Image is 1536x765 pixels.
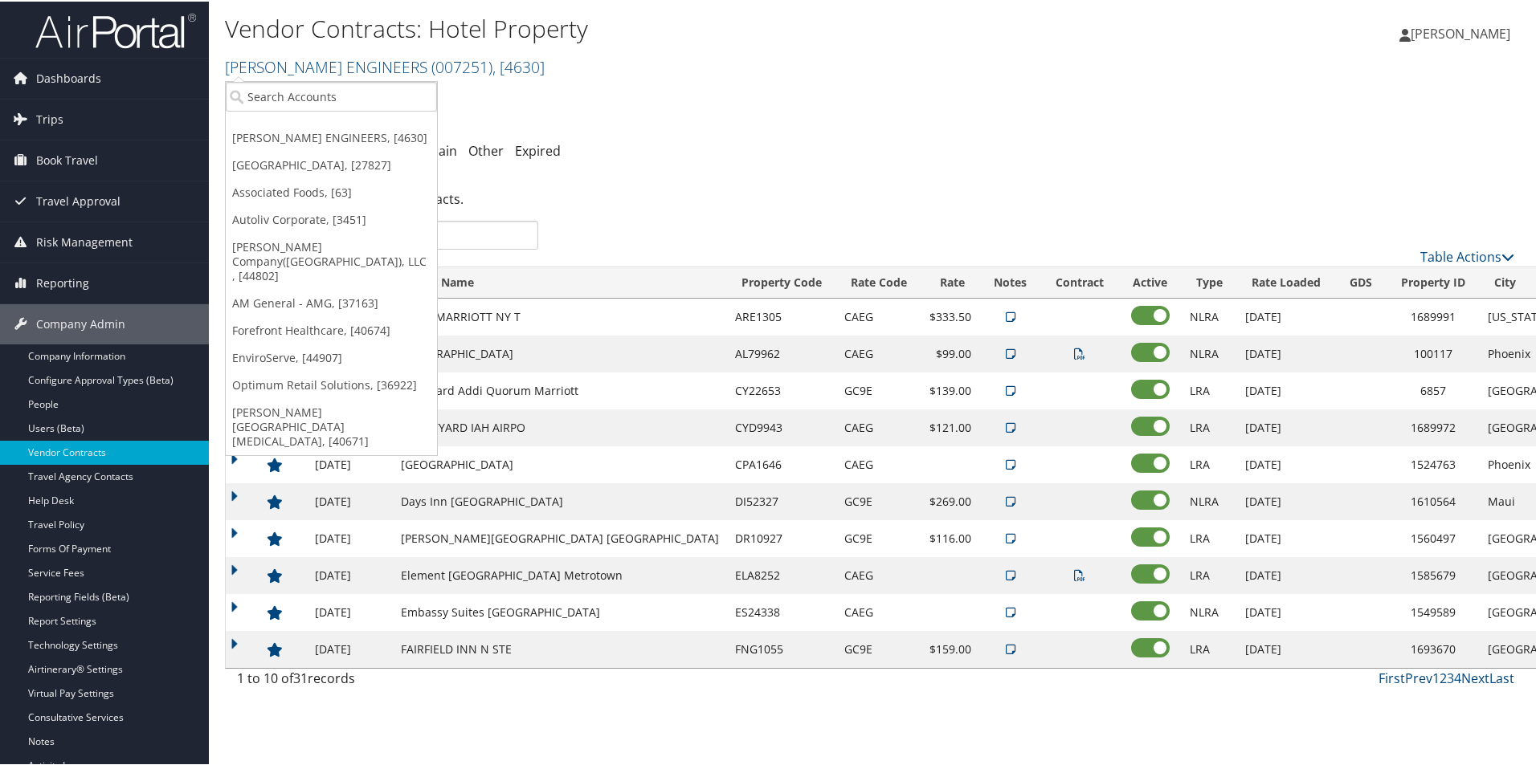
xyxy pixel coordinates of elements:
[1182,371,1237,408] td: LRA
[1387,555,1480,592] td: 1585679
[393,592,727,629] td: Embassy Suites [GEOGRAPHIC_DATA]
[1387,371,1480,408] td: 6857
[1432,668,1440,686] a: 1
[36,98,63,138] span: Trips
[1237,371,1335,408] td: [DATE]
[307,445,393,482] td: [DATE]
[727,408,836,445] td: CYD9943
[1237,445,1335,482] td: [DATE]
[225,55,545,76] a: [PERSON_NAME] ENGINEERS
[36,139,98,179] span: Book Travel
[1182,555,1237,592] td: LRA
[226,205,437,232] a: Autoliv Corporate, [3451]
[921,297,979,334] td: $333.50
[1379,668,1405,686] a: First
[393,408,727,445] td: COURTYARD IAH AIRPO
[393,519,727,555] td: [PERSON_NAME][GEOGRAPHIC_DATA] [GEOGRAPHIC_DATA]
[1182,297,1237,334] td: NLRA
[1454,668,1461,686] a: 4
[836,555,921,592] td: CAEG
[727,334,836,371] td: AL79962
[836,297,921,334] td: CAEG
[393,445,727,482] td: [GEOGRAPHIC_DATA]
[836,408,921,445] td: CAEG
[1387,592,1480,629] td: 1549589
[226,288,437,315] a: AM General - AMG, [37163]
[225,176,1526,219] div: There are contracts.
[836,592,921,629] td: CAEG
[1237,555,1335,592] td: [DATE]
[468,140,504,158] a: Other
[36,57,101,97] span: Dashboards
[836,334,921,371] td: CAEG
[226,232,437,288] a: [PERSON_NAME] Company([GEOGRAPHIC_DATA]), LLC , [44802]
[1405,668,1432,686] a: Prev
[1237,592,1335,629] td: [DATE]
[307,519,393,555] td: [DATE]
[1182,445,1237,482] td: LRA
[1440,668,1447,686] a: 2
[36,262,89,302] span: Reporting
[836,266,921,297] th: Rate Code: activate to sort column ascending
[1237,297,1335,334] td: [DATE]
[979,266,1041,297] th: Notes: activate to sort column ascending
[836,629,921,666] td: GC9E
[1182,266,1237,297] th: Type: activate to sort column ascending
[836,519,921,555] td: GC9E
[727,519,836,555] td: DR10927
[225,10,1093,44] h1: Vendor Contracts: Hotel Property
[921,334,979,371] td: $99.00
[226,370,437,397] a: Optimum Retail Solutions, [36922]
[307,555,393,592] td: [DATE]
[226,315,437,343] a: Forefront Healthcare, [40674]
[727,266,836,297] th: Property Code: activate to sort column ascending
[36,303,125,343] span: Company Admin
[836,482,921,519] td: GC9E
[393,555,727,592] td: Element [GEOGRAPHIC_DATA] Metrotown
[727,555,836,592] td: ELA8252
[1237,482,1335,519] td: [DATE]
[226,343,437,370] a: EnviroServe, [44907]
[1237,629,1335,666] td: [DATE]
[393,482,727,519] td: Days Inn [GEOGRAPHIC_DATA]
[226,397,437,454] a: [PERSON_NAME][GEOGRAPHIC_DATA][MEDICAL_DATA], [40671]
[1041,266,1118,297] th: Contract: activate to sort column ascending
[1387,334,1480,371] td: 100117
[226,80,437,110] input: Search Accounts
[1182,629,1237,666] td: LRA
[237,667,538,694] div: 1 to 10 of records
[921,371,979,408] td: $139.00
[1182,408,1237,445] td: LRA
[727,371,836,408] td: CY22653
[226,123,437,150] a: [PERSON_NAME] ENGINEERS, [4630]
[393,629,727,666] td: FAIRFIELD INN N STE
[1447,668,1454,686] a: 3
[1387,297,1480,334] td: 1689991
[1118,266,1182,297] th: Active: activate to sort column ascending
[393,266,727,297] th: Hotel Name: activate to sort column ascending
[307,482,393,519] td: [DATE]
[1387,482,1480,519] td: 1610564
[431,55,492,76] span: ( 007251 )
[293,668,308,686] span: 31
[727,482,836,519] td: DI52327
[36,221,133,261] span: Risk Management
[393,371,727,408] td: Courtyard Addi Quorum Marriott
[1387,445,1480,482] td: 1524763
[1182,482,1237,519] td: NLRA
[1335,266,1387,297] th: GDS: activate to sort column ascending
[1237,519,1335,555] td: [DATE]
[921,519,979,555] td: $116.00
[1387,266,1480,297] th: Property ID: activate to sort column ascending
[1489,668,1514,686] a: Last
[1420,246,1514,264] a: Table Actions
[393,334,727,371] td: [GEOGRAPHIC_DATA]
[226,150,437,177] a: [GEOGRAPHIC_DATA], [27827]
[1182,334,1237,371] td: NLRA
[492,55,545,76] span: , [ 4630 ]
[921,629,979,666] td: $159.00
[727,629,836,666] td: FNG1055
[1387,519,1480,555] td: 1560497
[35,10,196,48] img: airportal-logo.png
[836,445,921,482] td: CAEG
